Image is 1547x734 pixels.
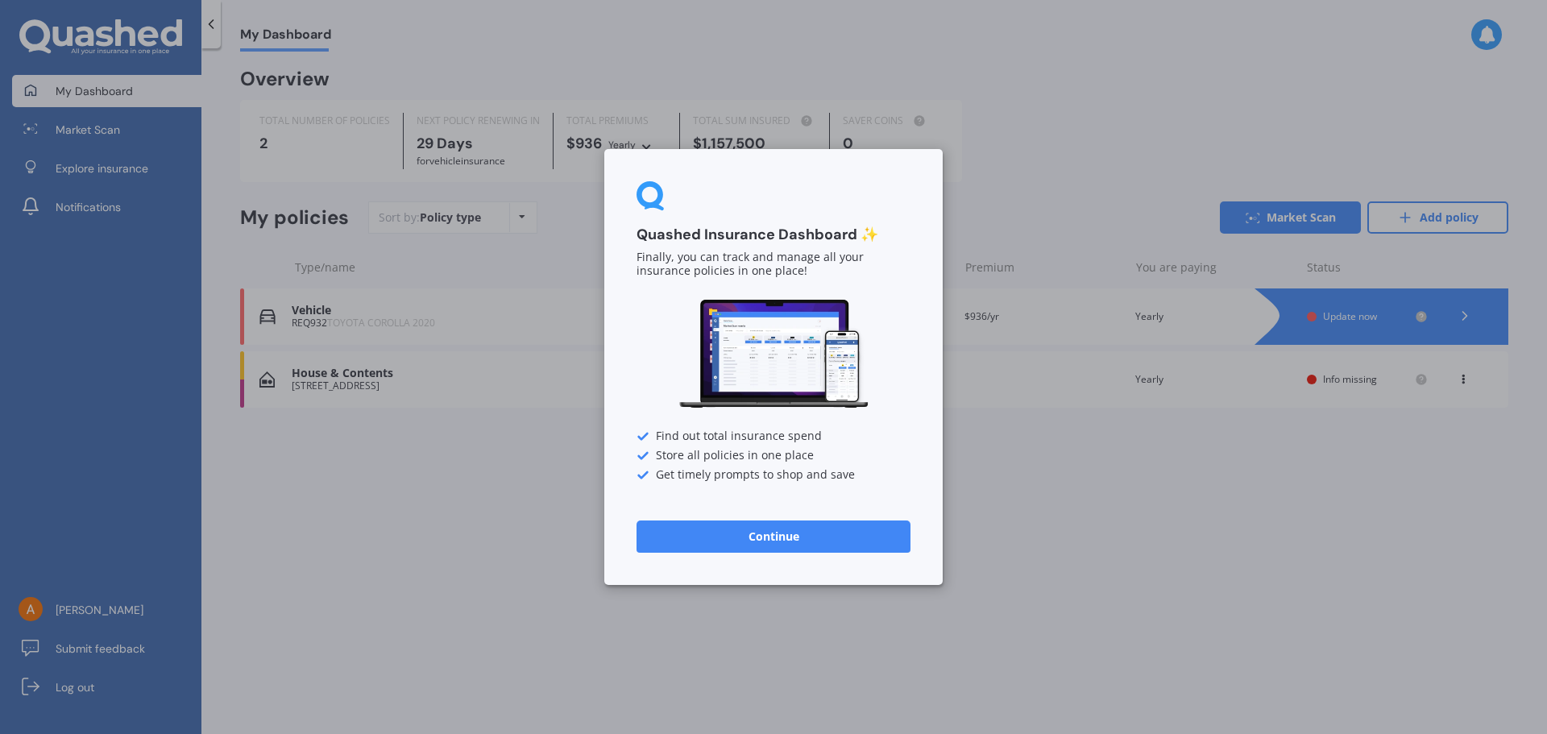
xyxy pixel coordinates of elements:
h3: Quashed Insurance Dashboard ✨ [637,226,910,244]
img: Dashboard [677,297,870,411]
div: Store all policies in one place [637,450,910,462]
div: Get timely prompts to shop and save [637,469,910,482]
p: Finally, you can track and manage all your insurance policies in one place! [637,251,910,279]
div: Find out total insurance spend [637,430,910,443]
button: Continue [637,520,910,553]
